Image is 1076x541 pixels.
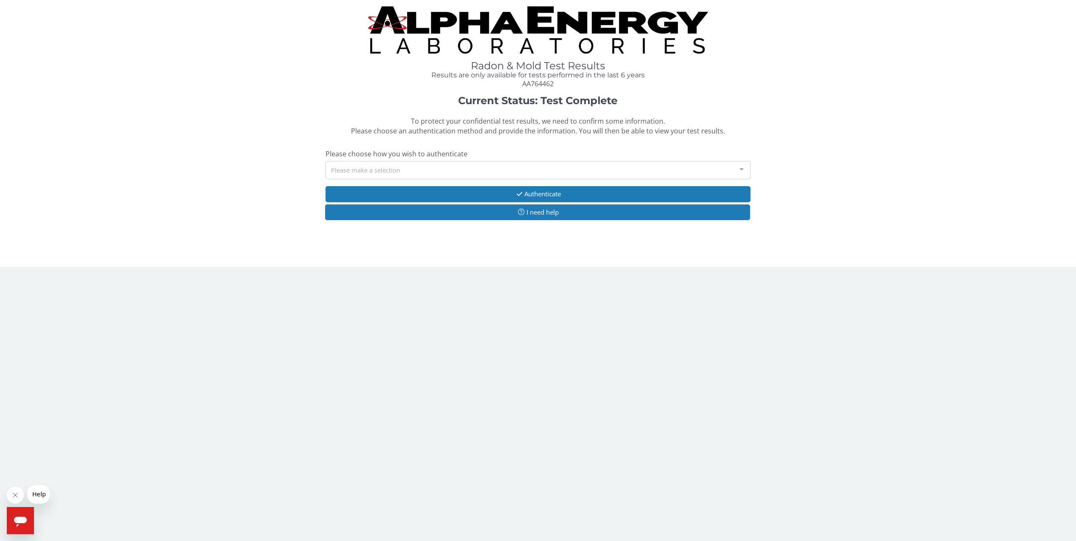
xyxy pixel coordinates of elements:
span: Please make a selection [331,165,400,175]
img: TightCrop.jpg [368,6,708,54]
strong: Current Status: Test Complete [458,94,617,107]
button: Authenticate [326,186,751,202]
span: AA764462 [522,79,554,88]
iframe: Button to launch messaging window [7,507,34,534]
h1: Radon & Mold Test Results [326,60,751,71]
iframe: Message from company [27,485,50,504]
span: Please choose how you wish to authenticate [326,149,467,159]
h4: Results are only available for tests performed in the last 6 years [326,71,751,79]
span: To protect your confidential test results, we need to confirm some information. Please choose an ... [351,116,725,136]
iframe: Close message [7,487,24,504]
button: I need help [325,204,750,220]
